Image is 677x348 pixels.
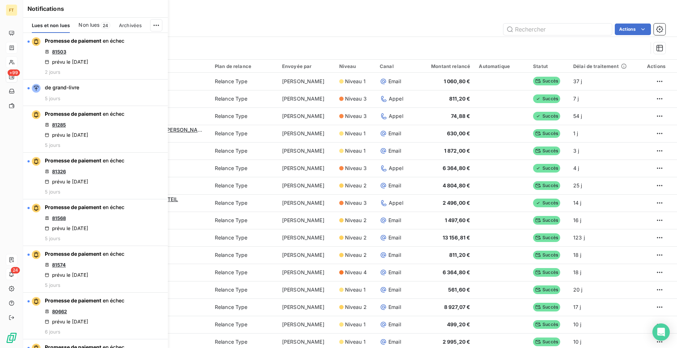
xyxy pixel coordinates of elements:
[345,217,367,224] span: Niveau 2
[615,24,651,35] button: Actions
[23,293,168,339] button: Promesse de paiement en échec80662prévu le [DATE]6 jours
[388,251,401,259] span: Email
[210,281,278,298] td: Relance Type
[389,199,403,207] span: Appel
[278,194,335,212] td: [PERSON_NAME]
[533,268,560,277] span: Succès
[210,125,278,142] td: Relance Type
[345,234,367,241] span: Niveau 2
[45,84,79,91] span: de grand-livre
[652,323,670,341] div: Open Intercom Messenger
[27,4,163,13] h6: Notifications
[45,111,101,117] span: Promesse de paiement
[345,304,367,311] span: Niveau 2
[278,281,335,298] td: [PERSON_NAME]
[569,90,639,107] td: 7 j
[52,215,66,221] a: 81568
[103,38,124,44] span: en échec
[45,319,88,324] div: prévu le [DATE]
[210,264,278,281] td: Relance Type
[449,252,470,258] span: 811,20 €
[345,321,366,328] span: Niveau 1
[23,199,168,246] button: Promesse de paiement en échec81568prévu le [DATE]5 jours
[569,177,639,194] td: 25 j
[569,73,639,90] td: 37 j
[210,194,278,212] td: Relance Type
[345,182,367,189] span: Niveau 2
[569,160,639,177] td: 4 j
[45,189,60,195] span: 5 jours
[569,264,639,281] td: 18 j
[345,165,367,172] span: Niveau 3
[533,164,560,173] span: Succès
[23,106,168,153] button: Promesse de paiement en échec81285prévu le [DATE]5 jours
[444,148,471,154] span: 1 872,00 €
[443,165,471,171] span: 6 364,80 €
[533,233,560,242] span: Succès
[447,130,470,136] span: 630,00 €
[210,316,278,333] td: Relance Type
[45,251,101,257] span: Promesse de paiement
[210,107,278,125] td: Relance Type
[447,321,470,327] span: 499,20 €
[443,182,471,188] span: 4 804,80 €
[503,24,612,35] input: Rechercher
[52,169,66,174] a: 81326
[210,298,278,316] td: Relance Type
[278,246,335,264] td: [PERSON_NAME]
[119,22,142,28] span: Archivées
[345,95,367,102] span: Niveau 3
[388,147,401,154] span: Email
[45,297,101,304] span: Promesse de paiement
[52,262,66,268] a: 81574
[11,267,20,273] span: 24
[103,111,124,117] span: en échec
[416,63,470,69] div: Montant relancé
[388,217,401,224] span: Email
[389,113,403,120] span: Appel
[345,251,367,259] span: Niveau 2
[448,287,470,293] span: 561,60 €
[389,165,403,172] span: Appel
[569,125,639,142] td: 1 j
[45,282,60,288] span: 5 jours
[278,90,335,107] td: [PERSON_NAME]
[45,69,60,75] span: 2 jours
[533,338,560,346] span: Succès
[345,130,366,137] span: Niveau 1
[45,235,60,241] span: 5 jours
[210,246,278,264] td: Relance Type
[533,303,560,311] span: Succès
[45,329,60,335] span: 6 jours
[210,177,278,194] td: Relance Type
[445,217,471,223] span: 1 497,60 €
[103,157,124,164] span: en échec
[388,269,401,276] span: Email
[45,132,88,138] div: prévu le [DATE]
[23,80,168,106] button: de grand-livre5 jours
[444,78,471,84] span: 1 060,80 €
[533,181,560,190] span: Succès
[32,22,70,28] span: Lues et non lues
[443,269,471,275] span: 6 364,80 €
[45,225,88,231] div: prévu le [DATE]
[6,332,17,344] img: Logo LeanPay
[278,73,335,90] td: [PERSON_NAME]
[278,107,335,125] td: [PERSON_NAME]
[278,212,335,229] td: [PERSON_NAME]
[533,77,560,85] span: Succès
[533,216,560,225] span: Succès
[52,122,66,128] a: 81285
[443,200,471,206] span: 2 496,00 €
[451,113,470,119] span: 74,88 €
[569,246,639,264] td: 18 j
[103,204,124,210] span: en échec
[78,21,99,29] span: Non lues
[345,338,366,345] span: Niveau 1
[23,153,168,199] button: Promesse de paiement en échec81326prévu le [DATE]5 jours
[533,199,560,207] span: Succès
[533,147,560,155] span: Succès
[45,38,101,44] span: Promesse de paiement
[449,96,470,102] span: 811,20 €
[278,177,335,194] td: [PERSON_NAME]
